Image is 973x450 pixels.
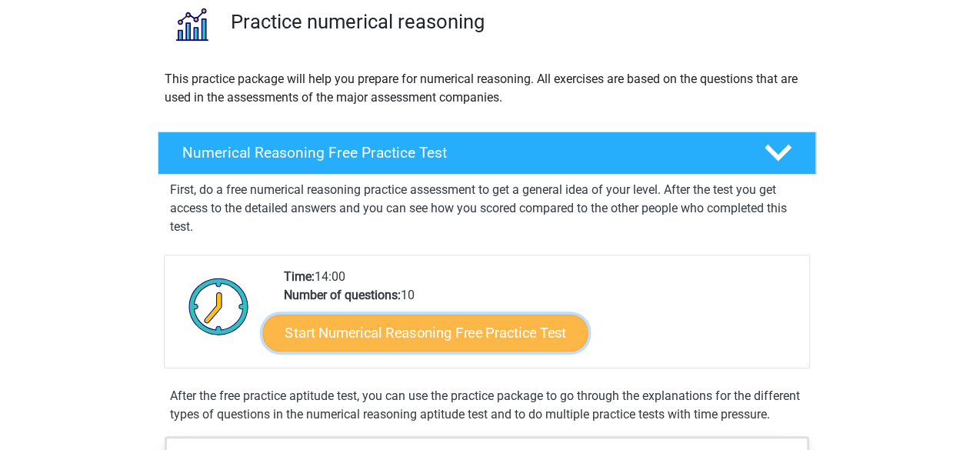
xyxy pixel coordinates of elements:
p: This practice package will help you prepare for numerical reasoning. All exercises are based on t... [165,70,809,107]
img: Clock [180,268,258,345]
a: Numerical Reasoning Free Practice Test [152,132,822,175]
h4: Numerical Reasoning Free Practice Test [182,144,739,162]
a: Start Numerical Reasoning Free Practice Test [262,314,588,351]
h3: Practice numerical reasoning [231,10,804,34]
b: Number of questions: [284,288,401,302]
b: Time: [284,269,315,284]
div: 14:00 10 [272,268,808,368]
div: After the free practice aptitude test, you can use the practice package to go through the explana... [164,387,810,424]
p: First, do a free numerical reasoning practice assessment to get a general idea of your level. Aft... [170,181,804,236]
